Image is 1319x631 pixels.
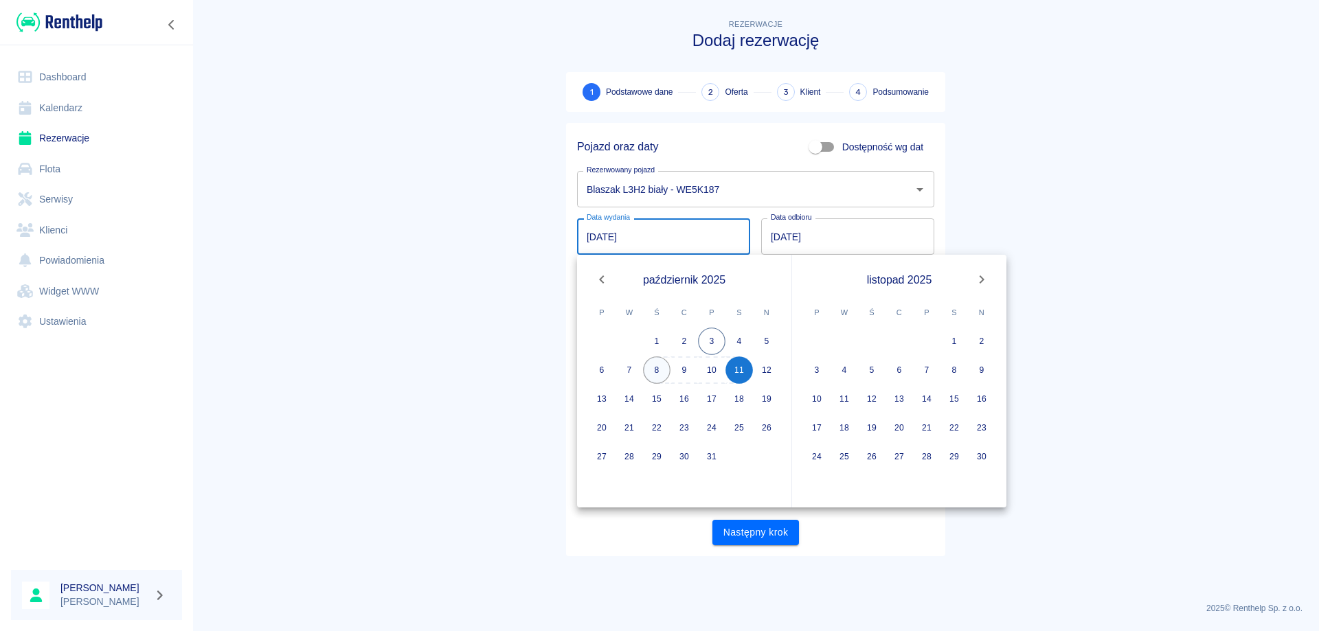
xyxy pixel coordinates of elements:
[968,414,995,441] button: 23
[886,414,913,441] button: 20
[969,299,994,326] span: niedziela
[910,180,929,199] button: Otwórz
[940,385,968,413] button: 15
[800,86,821,98] span: Klient
[16,11,102,34] img: Renthelp logo
[753,356,780,384] button: 12
[886,443,913,470] button: 27
[940,356,968,384] button: 8
[11,276,182,307] a: Widget WWW
[644,299,669,326] span: środa
[209,602,1303,615] p: 2025 © Renthelp Sp. z o.o.
[698,414,725,441] button: 24
[913,385,940,413] button: 14
[577,140,658,154] h5: Pojazd oraz daty
[859,299,884,326] span: środa
[11,215,182,246] a: Klienci
[886,385,913,413] button: 13
[566,31,945,50] h3: Dodaj rezerwację
[761,218,934,255] input: DD.MM.YYYY
[832,299,857,326] span: wtorek
[913,414,940,441] button: 21
[858,443,886,470] button: 26
[670,414,698,441] button: 23
[771,212,812,222] label: Data odbioru
[588,443,616,470] button: 27
[753,385,780,413] button: 19
[616,356,643,384] button: 7
[858,385,886,413] button: 12
[616,443,643,470] button: 28
[858,356,886,384] button: 5
[886,356,913,384] button: 6
[831,356,858,384] button: 4
[753,414,780,441] button: 26
[672,299,697,326] span: czwartek
[831,414,858,441] button: 18
[617,299,642,326] span: wtorek
[855,85,861,100] span: 4
[887,299,912,326] span: czwartek
[11,184,182,215] a: Serwisy
[867,271,932,288] span: listopad 2025
[11,245,182,276] a: Powiadomienia
[968,356,995,384] button: 9
[831,385,858,413] button: 11
[11,11,102,34] a: Renthelp logo
[725,414,753,441] button: 25
[60,595,148,609] p: [PERSON_NAME]
[588,385,616,413] button: 13
[643,356,670,384] button: 8
[643,414,670,441] button: 22
[803,385,831,413] button: 10
[670,443,698,470] button: 30
[914,299,939,326] span: piątek
[670,328,698,355] button: 2
[712,520,800,545] button: Następny krok
[725,328,753,355] button: 4
[670,356,698,384] button: 9
[698,328,725,355] button: 3
[803,356,831,384] button: 3
[161,16,182,34] button: Zwiń nawigację
[842,140,923,154] span: Dostępność wg dat
[708,85,713,100] span: 2
[913,356,940,384] button: 7
[913,443,940,470] button: 28
[60,581,148,595] h6: [PERSON_NAME]
[643,385,670,413] button: 15
[872,86,929,98] span: Podsumowanie
[940,443,968,470] button: 29
[577,218,750,255] input: DD.MM.YYYY
[616,414,643,441] button: 21
[589,299,614,326] span: poniedziałek
[699,299,724,326] span: piątek
[11,93,182,124] a: Kalendarz
[11,154,182,185] a: Flota
[587,212,630,222] label: Data wydania
[804,299,829,326] span: poniedziałek
[588,266,616,293] button: Previous month
[588,414,616,441] button: 20
[754,299,779,326] span: niedziela
[831,443,858,470] button: 25
[968,328,995,355] button: 2
[940,414,968,441] button: 22
[968,385,995,413] button: 16
[858,414,886,441] button: 19
[587,165,655,175] label: Rezerwowany pojazd
[803,414,831,441] button: 17
[698,385,725,413] button: 17
[968,266,995,293] button: Next month
[11,62,182,93] a: Dashboard
[590,85,594,100] span: 1
[606,86,673,98] span: Podstawowe dane
[11,306,182,337] a: Ustawienia
[725,86,747,98] span: Oferta
[942,299,967,326] span: sobota
[643,328,670,355] button: 1
[11,123,182,154] a: Rezerwacje
[725,356,753,384] button: 11
[616,385,643,413] button: 14
[698,356,725,384] button: 10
